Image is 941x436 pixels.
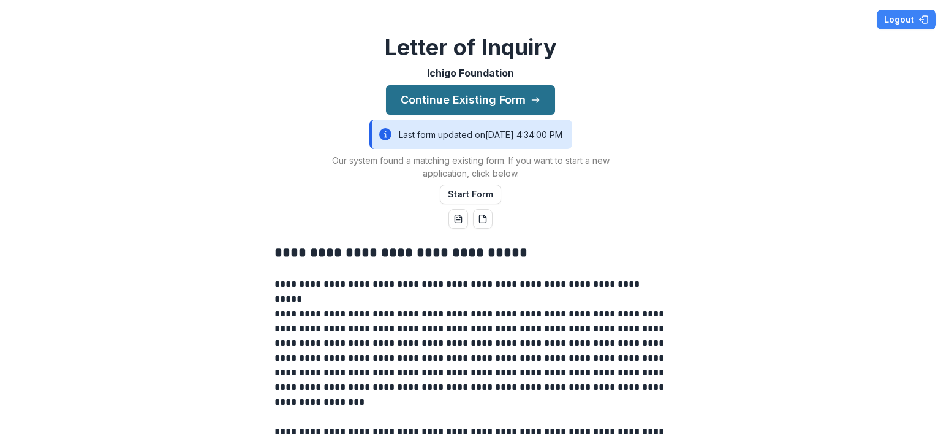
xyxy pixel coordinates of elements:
button: pdf-download [473,209,493,229]
button: Continue Existing Form [386,85,555,115]
p: Ichigo Foundation [427,66,514,80]
button: Logout [877,10,936,29]
div: Last form updated on [DATE] 4:34:00 PM [369,120,572,149]
button: word-download [448,209,468,229]
h2: Letter of Inquiry [385,34,557,61]
button: Start Form [440,185,501,204]
p: Our system found a matching existing form. If you want to start a new application, click below. [317,154,624,180]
